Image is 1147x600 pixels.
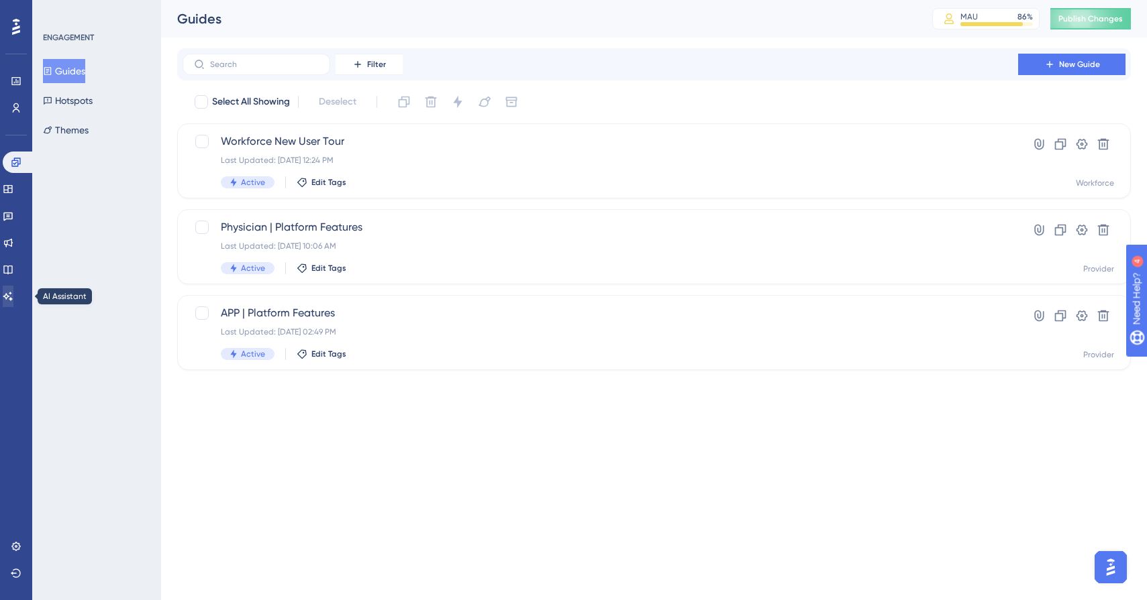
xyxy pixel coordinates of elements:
button: Deselect [307,90,368,114]
span: Edit Tags [311,177,346,188]
span: APP | Platform Features [221,305,980,321]
div: Last Updated: [DATE] 12:24 PM [221,155,980,166]
div: Provider [1083,263,1114,274]
span: Active [241,349,265,359]
span: Select All Showing [212,94,290,110]
div: Guides [177,9,899,28]
span: Physician | Platform Features [221,219,980,235]
div: MAU [960,11,978,22]
span: Publish Changes [1058,13,1123,24]
button: Edit Tags [297,177,346,188]
button: Filter [336,54,403,75]
button: Hotspots [43,88,93,113]
button: Edit Tags [297,349,346,359]
span: Deselect [319,94,356,110]
iframe: UserGuiding AI Assistant Launcher [1091,547,1131,587]
button: New Guide [1018,54,1126,75]
span: Active [241,263,265,274]
input: Search [210,60,319,69]
div: Last Updated: [DATE] 10:06 AM [221,241,980,251]
span: Workforce New User Tour [221,133,980,149]
div: Last Updated: [DATE] 02:49 PM [221,326,980,337]
div: Workforce [1076,178,1114,188]
button: Themes [43,118,89,142]
button: Guides [43,59,85,83]
span: Edit Tags [311,349,346,359]
span: Filter [367,59,386,70]
span: Edit Tags [311,263,346,274]
div: Provider [1083,349,1114,360]
div: 4 [93,7,97,17]
div: ENGAGEMENT [43,32,94,43]
button: Edit Tags [297,263,346,274]
span: New Guide [1059,59,1100,70]
span: Active [241,177,265,188]
button: Publish Changes [1050,8,1131,29]
div: 86 % [1017,11,1033,22]
span: Need Help? [32,3,84,19]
